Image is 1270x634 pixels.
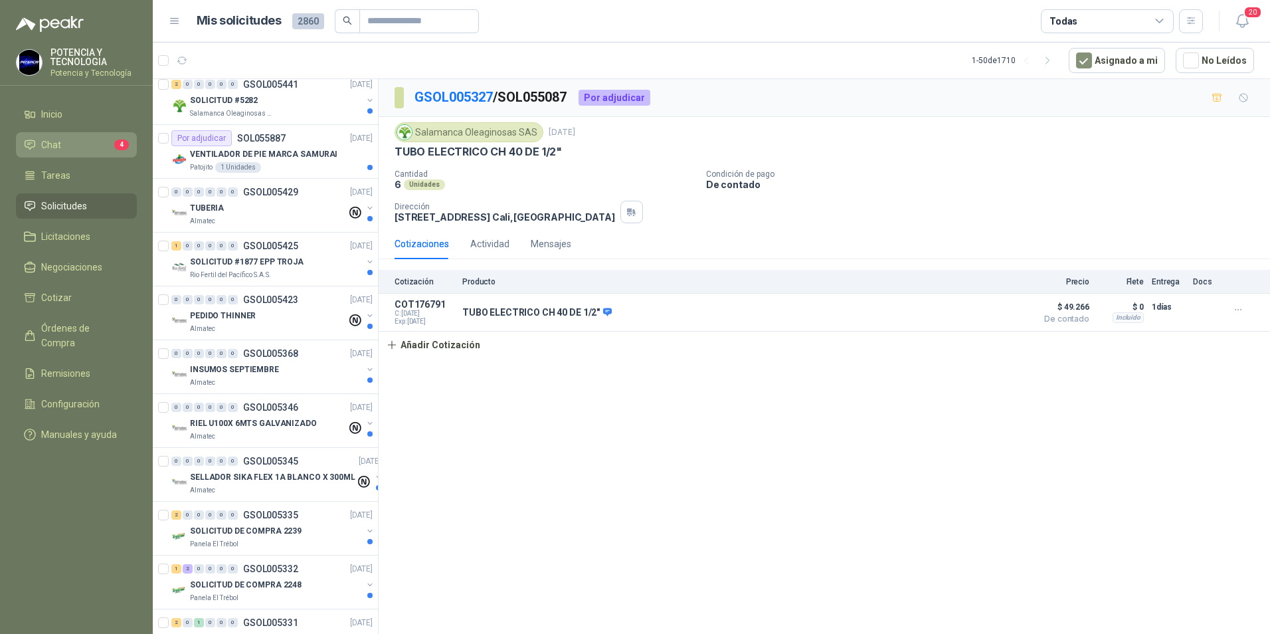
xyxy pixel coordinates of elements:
p: [DATE] [549,126,575,139]
div: 0 [171,349,181,358]
div: 0 [171,187,181,197]
div: 0 [194,349,204,358]
a: Manuales y ayuda [16,422,137,447]
span: Chat [41,138,61,152]
p: GSOL005368 [243,349,298,358]
a: Tareas [16,163,137,188]
a: Chat4 [16,132,137,158]
div: 0 [217,510,227,520]
a: Configuración [16,391,137,417]
p: SOLICITUD DE COMPRA 2248 [190,579,302,591]
p: SELLADOR SIKA FLEX 1A BLANCO X 300ML [190,471,355,484]
button: No Leídos [1176,48,1254,73]
p: 6 [395,179,401,190]
p: Salamanca Oleaginosas SAS [190,108,274,119]
p: GSOL005346 [243,403,298,412]
div: 0 [205,80,215,89]
div: 0 [228,457,238,466]
div: 0 [205,510,215,520]
div: 0 [205,564,215,574]
div: 1 [171,241,181,251]
div: 0 [183,241,193,251]
p: PEDIDO THINNER [190,310,256,322]
p: Dirección [395,202,615,211]
div: 0 [228,564,238,574]
img: Company Logo [171,205,187,221]
span: Remisiones [41,366,90,381]
span: Solicitudes [41,199,87,213]
span: 4 [114,140,129,150]
p: SOLICITUD DE COMPRA 2239 [190,525,302,538]
div: 0 [205,187,215,197]
div: 0 [183,349,193,358]
div: Mensajes [531,237,571,251]
a: Inicio [16,102,137,127]
div: 0 [183,295,193,304]
img: Company Logo [171,421,187,437]
div: 0 [217,618,227,627]
button: Añadir Cotización [379,332,488,358]
div: 0 [205,241,215,251]
a: Licitaciones [16,224,137,249]
span: Cotizar [41,290,72,305]
p: Panela El Trébol [190,539,238,550]
div: 0 [228,187,238,197]
div: 0 [205,349,215,358]
p: [DATE] [350,132,373,145]
span: Configuración [41,397,100,411]
a: 0 0 0 0 0 0 GSOL005345[DATE] Company LogoSELLADOR SIKA FLEX 1A BLANCO X 300MLAlmatec [171,453,384,496]
div: 2 [171,618,181,627]
p: Patojito [190,162,213,173]
div: 0 [205,618,215,627]
span: Exp: [DATE] [395,318,454,326]
div: 0 [171,457,181,466]
button: Asignado a mi [1069,48,1165,73]
span: $ 49.266 [1023,299,1089,315]
div: 0 [194,295,204,304]
img: Company Logo [171,259,187,275]
span: search [343,16,352,25]
div: 2 [171,80,181,89]
a: 1 2 0 0 0 0 GSOL005332[DATE] Company LogoSOLICITUD DE COMPRA 2248Panela El Trébol [171,561,375,603]
div: 1 [194,618,204,627]
p: [DATE] [350,401,373,414]
p: Potencia y Tecnología [50,69,137,77]
p: COT176791 [395,299,454,310]
p: GSOL005441 [243,80,298,89]
p: De contado [706,179,1265,190]
p: SOLICITUD #5282 [190,94,258,107]
p: [DATE] [350,78,373,91]
p: Almatec [190,324,215,334]
a: Solicitudes [16,193,137,219]
img: Company Logo [171,528,187,544]
div: 2 [183,564,193,574]
p: INSUMOS SEPTIEMBRE [190,364,279,376]
p: / SOL055087 [414,87,568,108]
p: Almatec [190,216,215,227]
img: Company Logo [171,582,187,598]
p: [DATE] [350,563,373,576]
p: POTENCIA Y TECNOLOGIA [50,48,137,66]
a: 0 0 0 0 0 0 GSOL005423[DATE] Company LogoPEDIDO THINNERAlmatec [171,292,375,334]
div: 0 [194,564,204,574]
span: Licitaciones [41,229,90,244]
p: [DATE] [350,509,373,522]
div: 0 [194,187,204,197]
div: 2 [171,510,181,520]
p: Almatec [190,431,215,442]
p: Docs [1193,277,1220,286]
div: 0 [183,403,193,412]
p: GSOL005332 [243,564,298,574]
p: [DATE] [350,348,373,360]
p: RIEL U100X 6MTS GALVANIZADO [190,417,317,430]
span: Inicio [41,107,62,122]
p: Producto [462,277,1015,286]
div: Por adjudicar [579,90,650,106]
p: TUBO ELECTRICO CH 40 DE 1/2" [395,145,562,159]
a: Negociaciones [16,255,137,280]
a: 0 0 0 0 0 0 GSOL005429[DATE] Company LogoTUBERIAAlmatec [171,184,375,227]
div: 0 [228,403,238,412]
a: 0 0 0 0 0 0 GSOL005346[DATE] Company LogoRIEL U100X 6MTS GALVANIZADOAlmatec [171,399,375,442]
p: GSOL005423 [243,295,298,304]
div: 1 [171,564,181,574]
